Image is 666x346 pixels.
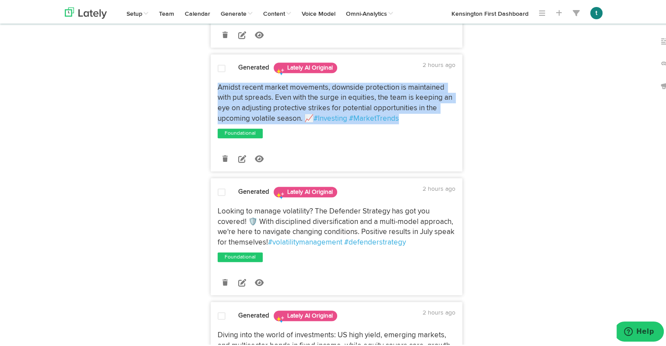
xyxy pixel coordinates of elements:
img: sparkles.png [276,189,285,198]
img: sparkles.png [276,313,285,322]
strong: Generated [238,63,269,69]
strong: Generated [238,311,269,317]
img: logo_lately_bg_light.svg [65,6,107,17]
time: 2 hours ago [423,184,455,190]
span: Lately AI Original [274,309,337,319]
img: sparkles.png [276,66,285,74]
strong: Generated [238,187,269,193]
button: t [590,5,603,17]
a: Foundational [223,251,257,260]
span: Lately AI Original [274,61,337,71]
span: Amidst recent market movements, downside protection is maintained with put spreads. Even with the... [218,82,454,121]
time: 2 hours ago [423,60,455,66]
a: #defenderstrategy [344,237,406,245]
a: #volatilitymanagement [268,237,342,245]
time: 2 hours ago [423,308,455,314]
a: Foundational [223,127,257,136]
span: Lately AI Original [274,185,337,196]
span: Looking to manage volatility? The Defender Strategy has got you covered! 🛡️ With disciplined dive... [218,206,456,245]
a: #MarketTrends [349,113,399,121]
a: #Investing [314,113,347,121]
iframe: Opens a widget where you can find more information [617,320,664,342]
